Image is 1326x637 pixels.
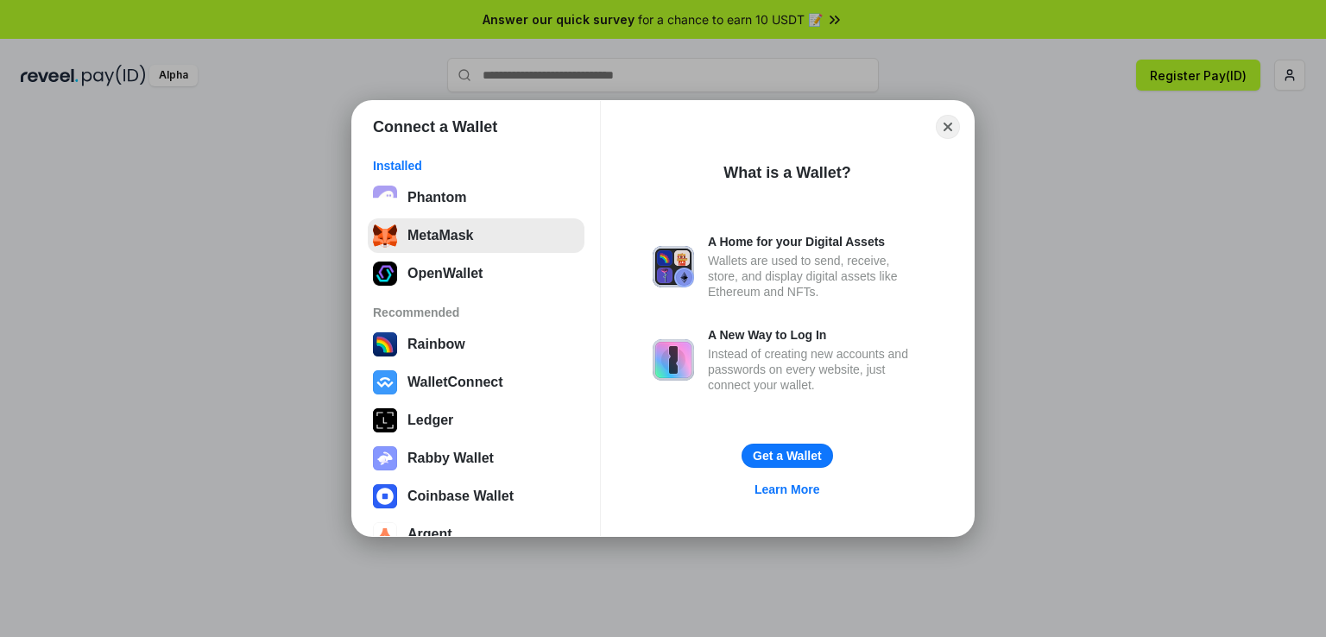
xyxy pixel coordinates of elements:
[742,444,833,468] button: Get a Wallet
[936,115,960,139] button: Close
[723,162,850,183] div: What is a Wallet?
[755,482,819,497] div: Learn More
[373,332,397,356] img: svg+xml,%3Csvg%20width%3D%22120%22%20height%3D%22120%22%20viewBox%3D%220%200%20120%20120%22%20fil...
[368,218,584,253] button: MetaMask
[373,522,397,546] img: svg+xml,%3Csvg%20width%3D%2228%22%20height%3D%2228%22%20viewBox%3D%220%200%2028%2028%22%20fill%3D...
[744,478,830,501] a: Learn More
[708,327,922,343] div: A New Way to Log In
[407,190,466,205] div: Phantom
[368,479,584,514] button: Coinbase Wallet
[407,413,453,428] div: Ledger
[373,158,579,173] div: Installed
[368,365,584,400] button: WalletConnect
[373,305,579,320] div: Recommended
[373,370,397,394] img: svg+xml,%3Csvg%20width%3D%2228%22%20height%3D%2228%22%20viewBox%3D%220%200%2028%2028%22%20fill%3D...
[407,527,452,542] div: Argent
[373,408,397,432] img: svg+xml,%3Csvg%20xmlns%3D%22http%3A%2F%2Fwww.w3.org%2F2000%2Fsvg%22%20width%3D%2228%22%20height%3...
[653,339,694,381] img: svg+xml,%3Csvg%20xmlns%3D%22http%3A%2F%2Fwww.w3.org%2F2000%2Fsvg%22%20fill%3D%22none%22%20viewBox...
[407,375,503,390] div: WalletConnect
[708,346,922,393] div: Instead of creating new accounts and passwords on every website, just connect your wallet.
[407,451,494,466] div: Rabby Wallet
[368,441,584,476] button: Rabby Wallet
[407,228,473,243] div: MetaMask
[368,517,584,552] button: Argent
[373,262,397,286] img: XZRmBozM+jQCxxlIZCodRXfisRhA7d1o9+zzPz1SBJzuWECvGGsRfrhsLtwOpOv+T8fuZ+Z+JGOEd+e5WzUnmzPkAAAAASUVO...
[368,327,584,362] button: Rainbow
[373,484,397,508] img: svg+xml,%3Csvg%20width%3D%2228%22%20height%3D%2228%22%20viewBox%3D%220%200%2028%2028%22%20fill%3D...
[373,446,397,470] img: svg+xml,%3Csvg%20xmlns%3D%22http%3A%2F%2Fwww.w3.org%2F2000%2Fsvg%22%20fill%3D%22none%22%20viewBox...
[653,246,694,287] img: svg+xml,%3Csvg%20xmlns%3D%22http%3A%2F%2Fwww.w3.org%2F2000%2Fsvg%22%20fill%3D%22none%22%20viewBox...
[368,180,584,215] button: Phantom
[368,403,584,438] button: Ledger
[407,489,514,504] div: Coinbase Wallet
[753,448,822,464] div: Get a Wallet
[373,224,397,248] img: svg+xml;base64,PHN2ZyB3aWR0aD0iMzUiIGhlaWdodD0iMzQiIHZpZXdCb3g9IjAgMCAzNSAzNCIgZmlsbD0ibm9uZSIgeG...
[373,186,397,210] img: epq2vO3P5aLWl15yRS7Q49p1fHTx2Sgh99jU3kfXv7cnPATIVQHAx5oQs66JWv3SWEjHOsb3kKgmE5WNBxBId7C8gm8wEgOvz...
[708,234,922,249] div: A Home for your Digital Assets
[407,337,465,352] div: Rainbow
[368,256,584,291] button: OpenWallet
[708,253,922,300] div: Wallets are used to send, receive, store, and display digital assets like Ethereum and NFTs.
[407,266,483,281] div: OpenWallet
[373,117,497,137] h1: Connect a Wallet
